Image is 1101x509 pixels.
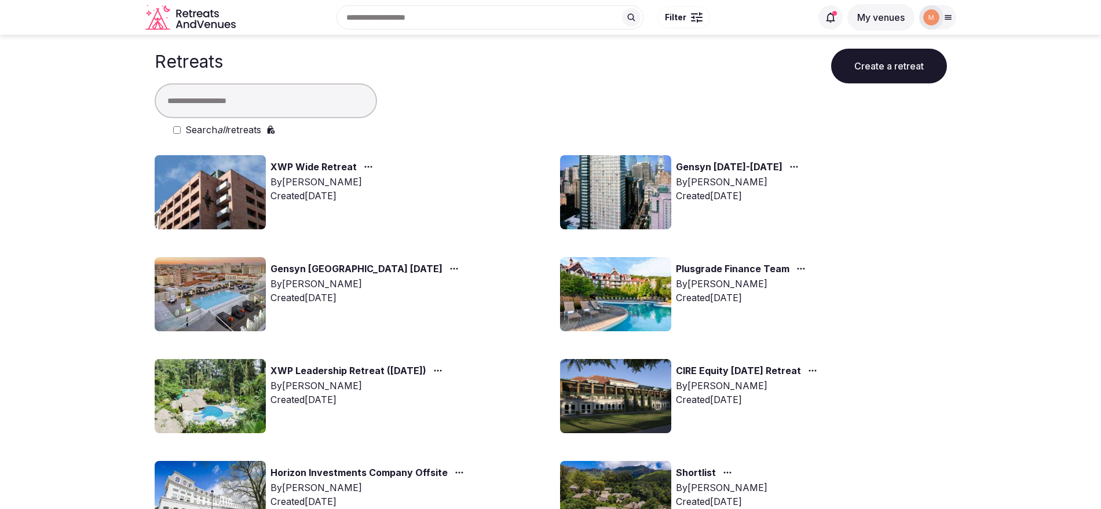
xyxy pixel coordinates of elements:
a: Gensyn [DATE]-[DATE] [676,160,782,175]
div: By [PERSON_NAME] [270,277,463,291]
div: By [PERSON_NAME] [270,481,469,495]
a: Plusgrade Finance Team [676,262,789,277]
label: Search retreats [185,123,261,137]
button: Create a retreat [831,49,947,83]
img: Top retreat image for the retreat: XWP Leadership Retreat (February 2026) [155,359,266,433]
a: Shortlist [676,466,716,481]
div: Created [DATE] [270,189,378,203]
img: Top retreat image for the retreat: Gensyn Lisbon November 2025 [155,257,266,331]
img: Top retreat image for the retreat: CIRE Equity February 2026 Retreat [560,359,671,433]
div: By [PERSON_NAME] [270,379,447,393]
div: Created [DATE] [676,495,767,508]
div: Created [DATE] [676,189,803,203]
img: Top retreat image for the retreat: XWP Wide Retreat [155,155,266,229]
div: By [PERSON_NAME] [676,481,767,495]
button: My venues [847,4,915,31]
img: marina [923,9,939,25]
div: Created [DATE] [270,495,469,508]
a: Gensyn [GEOGRAPHIC_DATA] [DATE] [270,262,442,277]
a: CIRE Equity [DATE] Retreat [676,364,801,379]
div: Created [DATE] [676,393,822,407]
a: Visit the homepage [145,5,238,31]
a: XWP Wide Retreat [270,160,357,175]
div: By [PERSON_NAME] [676,175,803,189]
em: all [217,124,227,136]
div: Created [DATE] [270,393,447,407]
a: XWP Leadership Retreat ([DATE]) [270,364,426,379]
div: Created [DATE] [676,291,810,305]
h1: Retreats [155,51,223,72]
img: Top retreat image for the retreat: Plusgrade Finance Team [560,257,671,331]
span: Filter [665,12,686,23]
div: Created [DATE] [270,291,463,305]
div: By [PERSON_NAME] [676,379,822,393]
img: Top retreat image for the retreat: Gensyn November 9-14, 2025 [560,155,671,229]
button: Filter [657,6,710,28]
div: By [PERSON_NAME] [676,277,810,291]
a: My venues [847,12,915,23]
svg: Retreats and Venues company logo [145,5,238,31]
a: Horizon Investments Company Offsite [270,466,448,481]
div: By [PERSON_NAME] [270,175,378,189]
